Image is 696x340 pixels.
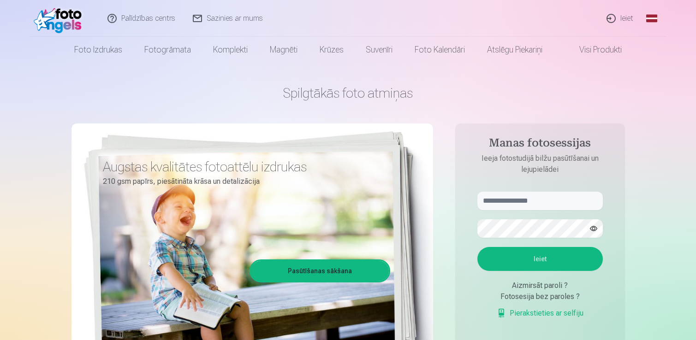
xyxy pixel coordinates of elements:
a: Pierakstieties ar selfiju [497,308,583,319]
a: Suvenīri [355,37,404,63]
button: Ieiet [477,247,603,271]
a: Atslēgu piekariņi [476,37,553,63]
h1: Spilgtākās foto atmiņas [71,85,625,101]
p: Ieeja fotostudijā bilžu pasūtīšanai un lejupielādei [468,153,612,175]
a: Foto izdrukas [63,37,133,63]
a: Foto kalendāri [404,37,476,63]
p: 210 gsm papīrs, piesātināta krāsa un detalizācija [103,175,383,188]
a: Visi produkti [553,37,633,63]
a: Komplekti [202,37,259,63]
h3: Augstas kvalitātes fotoattēlu izdrukas [103,158,383,175]
div: Fotosesija bez paroles ? [477,291,603,302]
a: Pasūtīšanas sākšana [251,261,389,281]
h4: Manas fotosessijas [468,136,612,153]
a: Krūzes [309,37,355,63]
img: /fa1 [34,4,87,33]
a: Magnēti [259,37,309,63]
div: Aizmirsāt paroli ? [477,280,603,291]
a: Fotogrāmata [133,37,202,63]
